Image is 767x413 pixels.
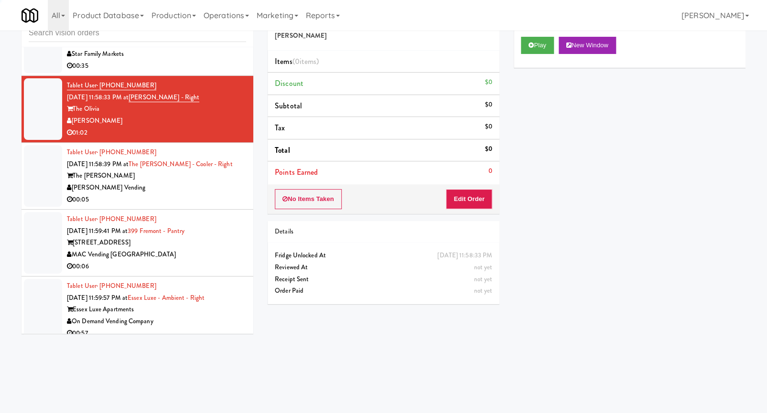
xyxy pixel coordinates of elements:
div: Essex Luxe Apartments [67,304,246,316]
span: Total [275,145,290,156]
div: Details [275,226,492,238]
span: Discount [275,78,303,89]
div: 01:02 [67,127,246,139]
div: 00:06 [67,261,246,273]
a: 399 Fremont - Pantry [128,226,184,235]
span: · [PHONE_NUMBER] [97,148,156,157]
span: Subtotal [275,100,302,111]
span: · [PHONE_NUMBER] [97,214,156,223]
span: [DATE] 11:59:41 PM at [67,226,128,235]
a: The [PERSON_NAME] - Cooler - Right [129,159,232,169]
div: [PERSON_NAME] [67,115,246,127]
button: New Window [559,37,616,54]
h5: [PERSON_NAME] [275,32,492,40]
button: No Items Taken [275,189,342,209]
li: Tablet User· [PHONE_NUMBER][DATE] 11:59:57 PM atEssex Luxe - Ambient - RightEssex Luxe Apartments... [22,276,253,343]
div: Order Paid [275,285,492,297]
ng-pluralize: items [300,56,317,67]
button: Edit Order [446,189,492,209]
div: $0 [485,121,492,133]
a: Tablet User· [PHONE_NUMBER] [67,81,156,90]
div: Star Family Markets [67,48,246,60]
span: [DATE] 11:58:33 PM at [67,93,129,102]
li: Tablet User· [PHONE_NUMBER][DATE] 11:58:39 PM atThe [PERSON_NAME] - Cooler - RightThe [PERSON_NAM... [22,143,253,210]
span: [DATE] 11:58:39 PM at [67,159,129,169]
span: Tax [275,122,285,133]
div: [STREET_ADDRESS] [67,237,246,249]
div: Receipt Sent [275,274,492,286]
div: [DATE] 11:58:33 PM [437,250,492,262]
span: not yet [474,286,492,295]
div: MAC Vending [GEOGRAPHIC_DATA] [67,249,246,261]
a: Tablet User· [PHONE_NUMBER] [67,281,156,290]
div: [PERSON_NAME] Vending [67,182,246,194]
span: Items [275,56,319,67]
div: The [PERSON_NAME] [67,170,246,182]
span: [DATE] 11:59:57 PM at [67,293,128,302]
span: · [PHONE_NUMBER] [97,281,156,290]
a: [PERSON_NAME] - Right [129,93,199,102]
div: 00:57 [67,328,246,339]
span: (0 ) [292,56,319,67]
div: $0 [485,76,492,88]
div: Reviewed At [275,262,492,274]
li: Tablet User· [PHONE_NUMBER][DATE] 11:59:41 PM at399 Fremont - Pantry[STREET_ADDRESS]MAC Vending [... [22,210,253,276]
div: The Olivia [67,103,246,115]
div: 00:35 [67,60,246,72]
div: Fridge Unlocked At [275,250,492,262]
img: Micromart [22,7,38,24]
span: · [PHONE_NUMBER] [97,81,156,90]
div: 0 [488,165,492,177]
span: not yet [474,263,492,272]
a: Essex Luxe - Ambient - Right [128,293,205,302]
div: 00:05 [67,194,246,206]
a: Tablet User· [PHONE_NUMBER] [67,214,156,223]
div: $0 [485,99,492,111]
div: $0 [485,143,492,155]
div: On Demand Vending Company [67,316,246,328]
a: Tablet User· [PHONE_NUMBER] [67,148,156,157]
span: not yet [474,275,492,284]
button: Play [521,37,554,54]
span: Points Earned [275,167,318,178]
input: Search vision orders [29,24,246,42]
li: Tablet User· [PHONE_NUMBER][DATE] 11:58:33 PM at[PERSON_NAME] - RightThe Olivia[PERSON_NAME]01:02 [22,76,253,143]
